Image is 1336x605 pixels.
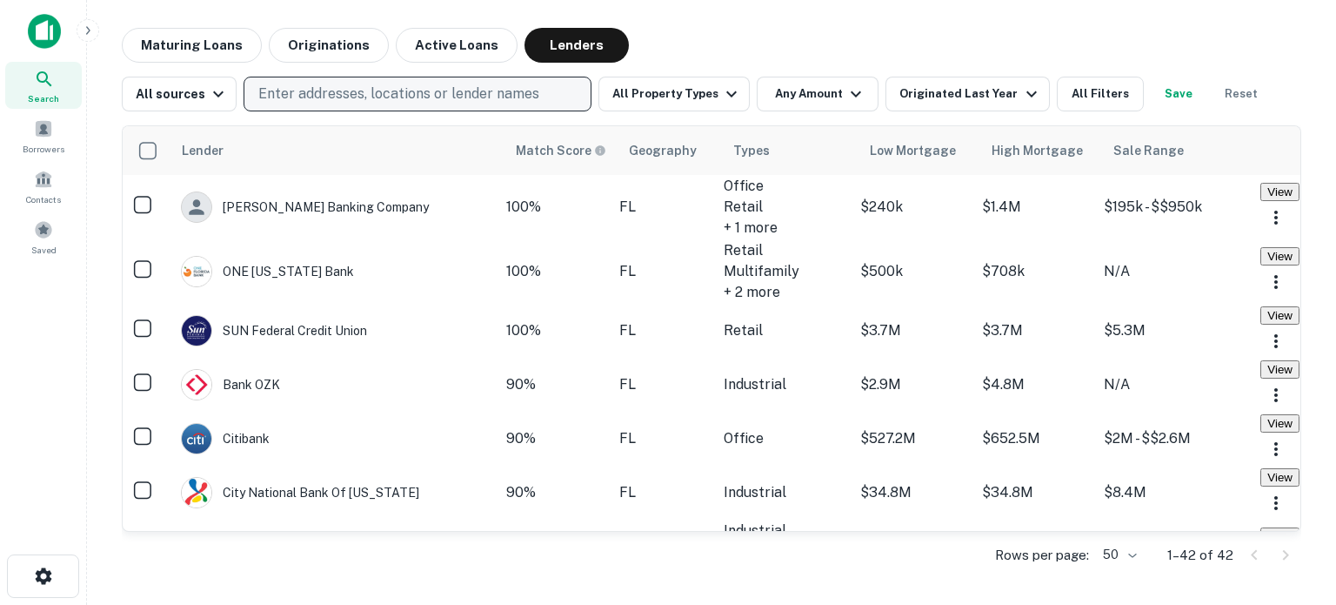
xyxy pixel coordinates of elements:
[1103,126,1259,175] th: Sale Range
[724,428,858,449] div: Office
[1260,247,1299,266] button: View
[724,320,858,341] div: Retail
[1167,545,1233,566] p: 1–42 of 42
[5,112,82,159] a: Borrowers
[31,243,57,257] span: Saved
[981,520,1103,584] td: $1.5M
[506,374,618,395] div: Capitalize uses an advanced AI algorithm to match your search with the best lender. The match sco...
[724,521,858,541] div: Industrial
[619,428,722,449] div: FL
[724,176,858,197] div: Office
[1103,358,1259,412] td: N/A
[859,466,981,520] td: $34.8M
[995,545,1089,566] p: Rows per page:
[859,126,981,175] th: Low Mortgage
[182,257,211,286] img: picture
[506,197,618,218] div: Capitalize uses an advanced AI algorithm to match your search with the best lender. The match sco...
[1096,542,1139,568] div: 50
[181,369,280,400] div: Bank OZK
[26,192,61,206] span: Contacts
[757,77,878,111] button: Any Amount
[182,316,211,346] img: picture
[516,141,603,160] h6: Match Score
[885,77,1049,111] button: Originated Last Year
[724,197,858,218] div: Retail
[181,477,419,508] div: City National Bank Of [US_STATE]
[723,126,859,175] th: Types
[981,412,1103,466] td: $652.5M
[1057,77,1144,111] button: All Filters
[1103,304,1259,358] td: $5.3M
[992,140,1083,161] div: High Mortgage
[516,141,606,160] div: Capitalize uses an advanced AI algorithm to match your search with the best lender. The match sco...
[598,77,750,111] button: All Property Types
[182,370,211,400] img: picture
[724,482,858,503] div: Industrial
[5,213,82,260] a: Saved
[619,197,722,218] div: FL
[859,175,981,239] td: $240k
[724,240,858,261] div: Retail
[1103,466,1259,520] td: $8.4M
[724,218,858,239] div: + 1 more
[5,163,82,210] a: Contacts
[899,84,1041,104] div: Originated Last Year
[1213,77,1269,111] button: Reset
[1103,412,1259,466] td: $2M - $$2.6M
[870,140,956,161] div: Low Mortgage
[724,282,858,303] div: + 2 more
[122,77,237,111] button: All sources
[619,320,722,341] div: FL
[1103,520,1259,584] td: $297.5k
[182,424,211,454] img: picture
[1260,414,1299,433] button: View
[181,256,354,287] div: ONE [US_STATE] Bank
[859,304,981,358] td: $3.7M
[733,140,770,161] div: Types
[506,482,618,503] div: Capitalize uses an advanced AI algorithm to match your search with the best lender. The match sco...
[136,84,229,104] div: All sources
[182,478,211,508] img: picture
[619,482,722,503] div: FL
[258,84,539,104] p: Enter addresses, locations or lender names
[724,261,858,282] div: Multifamily
[859,358,981,412] td: $2.9M
[981,126,1103,175] th: High Mortgage
[859,520,981,584] td: $193.4k
[1103,175,1259,239] td: $195k - $$950k
[1249,466,1336,549] iframe: Chat Widget
[122,28,262,63] button: Maturing Loans
[981,358,1103,412] td: $4.8M
[244,77,591,111] button: Enter addresses, locations or lender names
[1103,239,1259,304] td: N/A
[505,126,618,175] th: Capitalize uses an advanced AI algorithm to match your search with the best lender. The match sco...
[724,374,858,395] div: Industrial
[506,320,618,341] div: Capitalize uses an advanced AI algorithm to match your search with the best lender. The match sco...
[618,126,723,175] th: Geography
[1113,140,1184,161] div: Sale Range
[981,466,1103,520] td: $34.8M
[981,239,1103,304] td: $708k
[181,192,429,223] div: [PERSON_NAME] Banking Company
[5,62,82,109] div: Search
[396,28,518,63] button: Active Loans
[619,261,722,282] div: FL
[182,140,224,161] div: Lender
[181,315,367,346] div: SUN Federal Credit Union
[981,175,1103,239] td: $1.4M
[1260,360,1299,379] button: View
[524,28,629,63] button: Lenders
[181,423,270,454] div: Citibank
[23,142,64,156] span: Borrowers
[171,126,505,175] th: Lender
[28,14,61,49] img: capitalize-icon.png
[981,304,1103,358] td: $3.7M
[629,140,697,161] div: Geography
[506,428,618,449] div: Capitalize uses an advanced AI algorithm to match your search with the best lender. The match sco...
[1260,183,1299,201] button: View
[1260,306,1299,325] button: View
[619,374,722,395] div: FL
